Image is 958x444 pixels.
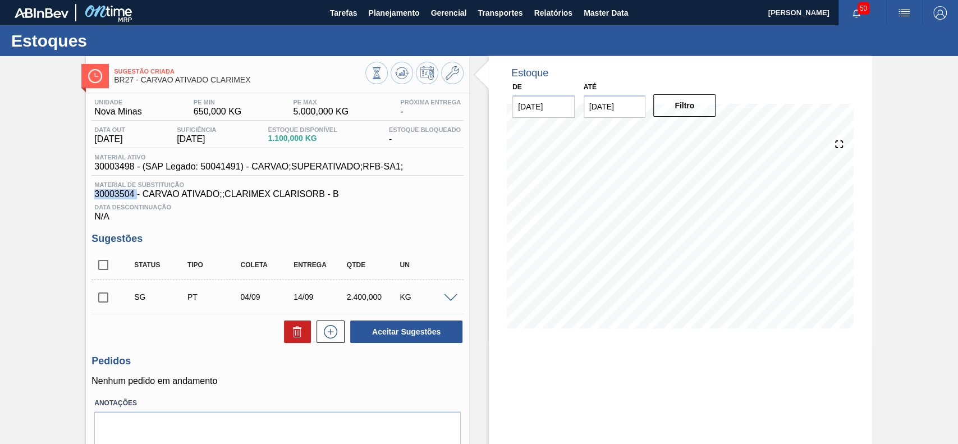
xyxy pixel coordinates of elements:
input: dd/mm/yyyy [584,95,646,118]
span: 30003504 - CARVAO ATIVADO;;CLARIMEX CLARISORB - B [94,189,461,199]
div: Estoque [511,67,548,79]
span: Planejamento [368,6,419,20]
img: Ícone [88,69,102,83]
img: userActions [897,6,911,20]
div: Pedido de Transferência [185,292,243,301]
div: 2.400,000 [344,292,402,301]
h3: Sugestões [91,233,464,245]
span: Unidade [94,99,141,106]
span: 5.000,000 KG [293,107,349,117]
span: Suficiência [177,126,216,133]
div: Qtde [344,261,402,269]
div: KG [397,292,455,301]
button: Atualizar Gráfico [391,62,413,84]
span: 1.100,000 KG [268,134,337,143]
span: PE MIN [194,99,241,106]
span: Data out [94,126,125,133]
p: Nenhum pedido em andamento [91,376,464,386]
input: dd/mm/yyyy [512,95,575,118]
div: Excluir Sugestões [278,321,311,343]
span: Nova Minas [94,107,141,117]
div: Coleta [237,261,296,269]
span: BR27 - CARVAO ATIVADO CLARIMEX [114,76,365,84]
label: Até [584,83,597,91]
button: Notificações [838,5,874,21]
span: [DATE] [94,134,125,144]
button: Aceitar Sugestões [350,321,462,343]
div: UN [397,261,455,269]
span: Material de Substituição [94,181,461,188]
div: 04/09/2025 [237,292,296,301]
span: [DATE] [177,134,216,144]
div: - [397,99,464,117]
button: Ir ao Master Data / Geral [441,62,464,84]
div: - [386,126,464,144]
div: Status [131,261,190,269]
div: Sugestão Criada [131,292,190,301]
h3: Pedidos [91,355,464,367]
button: Programar Estoque [416,62,438,84]
label: Anotações [94,395,461,411]
span: Data Descontinuação [94,204,461,210]
span: Material ativo [94,154,403,161]
h1: Estoques [11,34,210,47]
button: Filtro [653,94,716,117]
button: Visão Geral dos Estoques [365,62,388,84]
span: Estoque Disponível [268,126,337,133]
div: N/A [91,199,464,222]
span: 650,000 KG [194,107,241,117]
span: PE MAX [293,99,349,106]
div: Aceitar Sugestões [345,319,464,344]
span: Sugestão Criada [114,68,365,75]
span: Gerencial [431,6,467,20]
div: Nova sugestão [311,321,345,343]
span: Relatórios [534,6,572,20]
span: 30003498 - (SAP Legado: 50041491) - CARVAO;SUPERATIVADO;RFB-SA1; [94,162,403,172]
span: Próxima Entrega [400,99,461,106]
img: Logout [933,6,947,20]
span: Tarefas [330,6,357,20]
div: 14/09/2025 [291,292,349,301]
label: De [512,83,522,91]
span: Transportes [478,6,522,20]
div: Tipo [185,261,243,269]
div: Entrega [291,261,349,269]
span: Master Data [584,6,628,20]
span: Estoque Bloqueado [389,126,461,133]
span: 50 [858,2,869,15]
img: TNhmsLtSVTkK8tSr43FrP2fwEKptu5GPRR3wAAAABJRU5ErkJggg== [15,8,68,18]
